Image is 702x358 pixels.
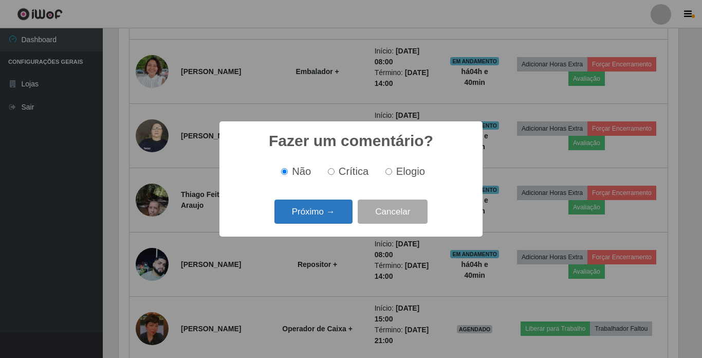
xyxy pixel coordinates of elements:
[328,168,335,175] input: Crítica
[396,166,425,177] span: Elogio
[358,200,428,224] button: Cancelar
[292,166,311,177] span: Não
[385,168,392,175] input: Elogio
[274,200,353,224] button: Próximo →
[269,132,433,150] h2: Fazer um comentário?
[281,168,288,175] input: Não
[339,166,369,177] span: Crítica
